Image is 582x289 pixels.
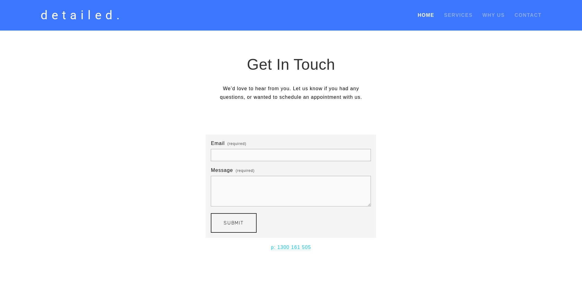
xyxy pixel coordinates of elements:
p: We’d love to hear from you. Let us know if you had any questions, or wanted to schedule an appoin... [211,84,371,102]
h1: Get In Touch [211,55,371,74]
span: Message [211,168,233,173]
span: (required) [227,140,246,148]
a: Home [418,10,434,21]
a: Why Us [482,13,505,18]
a: p: 1300 161 505 [271,245,311,250]
a: detailed. [38,6,127,24]
span: Email [211,141,225,146]
span: Submit [224,220,244,226]
button: SubmitSubmit [211,213,257,233]
a: Services [444,13,473,18]
a: Contact [514,10,541,21]
span: (required) [236,167,254,175]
